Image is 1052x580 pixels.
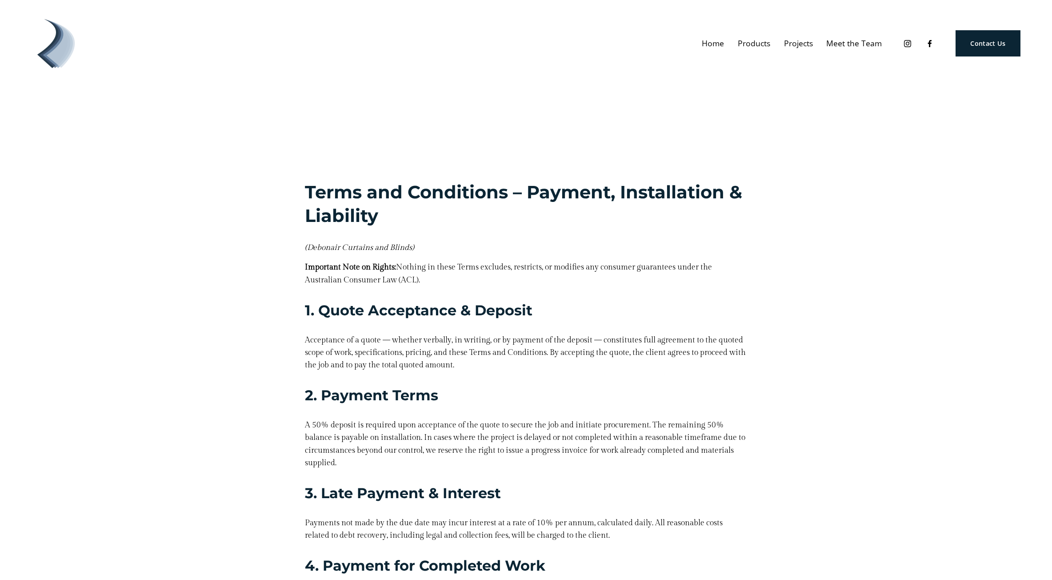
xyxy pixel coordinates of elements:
[925,39,934,48] a: Facebook
[32,19,80,68] img: Debonair | Curtains, Blinds, Shutters &amp; Awnings
[903,39,912,48] a: Instagram
[702,36,724,51] a: Home
[305,334,747,371] p: Acceptance of a quote — whether verbally, in writing, or by payment of the deposit — constitutes ...
[738,36,770,51] a: folder dropdown
[784,36,813,51] a: Projects
[305,301,747,320] h3: 1. Quote Acceptance & Deposit
[305,419,747,469] p: A 50% deposit is required upon acceptance of the quote to secure the job and initiate procurement...
[956,30,1020,56] a: Contact Us
[305,181,747,227] h1: Terms and Conditions – Payment, Installation & Liability
[305,262,396,272] strong: Important Note on Rights:
[738,36,770,51] span: Products
[305,517,747,542] p: Payments not made by the due date may incur interest at a rate of 10% per annum, calculated daily...
[826,36,882,51] a: Meet the Team
[305,483,747,503] h3: 3. Late Payment & Interest
[305,243,414,252] em: (Debonair Curtains and Blinds)
[305,261,747,286] p: Nothing in these Terms excludes, restricts, or modifies any consumer guarantees under the Austral...
[305,386,747,405] h3: 2. Payment Terms
[305,556,747,575] h3: 4. Payment for Completed Work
